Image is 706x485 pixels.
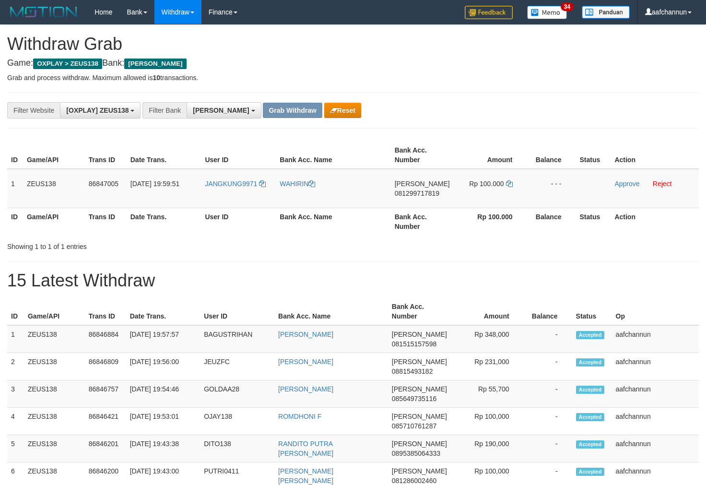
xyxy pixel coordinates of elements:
th: Status [576,142,611,169]
th: Trans ID [85,142,127,169]
th: Amount [451,298,524,325]
td: aafchannun [612,380,699,408]
th: Action [611,142,699,169]
td: DITO138 [200,435,274,462]
strong: 10 [153,74,160,82]
h1: 15 Latest Withdraw [7,271,699,290]
th: User ID [201,142,276,169]
span: [PERSON_NAME] [395,180,450,188]
td: ZEUS138 [24,325,85,353]
td: aafchannun [612,353,699,380]
td: [DATE] 19:56:00 [126,353,200,380]
th: Game/API [23,142,85,169]
td: ZEUS138 [24,408,85,435]
span: Copy 0895385064333 to clipboard [392,450,440,457]
td: [DATE] 19:53:01 [126,408,200,435]
span: [PERSON_NAME] [392,331,447,338]
td: 4 [7,408,24,435]
a: Reject [653,180,672,188]
th: Rp 100.000 [454,208,527,235]
span: 86847005 [89,180,118,188]
td: 3 [7,380,24,408]
th: Bank Acc. Number [391,208,454,235]
td: Rp 190,000 [451,435,524,462]
span: Accepted [576,468,605,476]
td: OJAY138 [200,408,274,435]
span: Accepted [576,386,605,394]
h1: Withdraw Grab [7,35,699,54]
td: [DATE] 19:43:38 [126,435,200,462]
button: Reset [324,103,361,118]
p: Grab and process withdraw. Maximum allowed is transactions. [7,73,699,83]
td: Rp 100,000 [451,408,524,435]
th: Date Trans. [126,298,200,325]
td: ZEUS138 [23,169,85,208]
span: Copy 081299717819 to clipboard [395,189,439,197]
span: Rp 100.000 [469,180,504,188]
span: [PERSON_NAME] [392,467,447,475]
td: 86846809 [85,353,126,380]
td: GOLDAA28 [200,380,274,408]
th: ID [7,298,24,325]
span: Copy 081286002460 to clipboard [392,477,436,485]
a: WAHIRIN [280,180,315,188]
div: Filter Website [7,102,60,118]
a: RANDITO PUTRA [PERSON_NAME] [278,440,333,457]
span: Accepted [576,358,605,367]
img: panduan.png [582,6,630,19]
td: 86846757 [85,380,126,408]
td: ZEUS138 [24,353,85,380]
th: Op [612,298,699,325]
span: [PERSON_NAME] [392,358,447,366]
th: Game/API [23,208,85,235]
span: [OXPLAY] ZEUS138 [66,106,129,114]
th: Trans ID [85,298,126,325]
td: 5 [7,435,24,462]
td: BAGUSTRIHAN [200,325,274,353]
td: 86846884 [85,325,126,353]
a: ROMDHONI F [278,413,321,420]
a: [PERSON_NAME] [278,331,333,338]
th: Amount [454,142,527,169]
td: 2 [7,353,24,380]
td: aafchannun [612,325,699,353]
th: Balance [524,298,572,325]
th: Bank Acc. Number [391,142,454,169]
th: Bank Acc. Name [274,298,388,325]
span: [PERSON_NAME] [392,413,447,420]
th: Bank Acc. Number [388,298,451,325]
a: [PERSON_NAME] [PERSON_NAME] [278,467,333,485]
button: [OXPLAY] ZEUS138 [60,102,141,118]
img: MOTION_logo.png [7,5,80,19]
th: Date Trans. [127,208,201,235]
td: Rp 348,000 [451,325,524,353]
span: Copy 085649735116 to clipboard [392,395,436,402]
td: - [524,408,572,435]
span: [PERSON_NAME] [193,106,249,114]
th: ID [7,208,23,235]
span: Copy 08815493182 to clipboard [392,367,433,375]
a: JANGKUNG9971 [205,180,266,188]
span: [PERSON_NAME] [124,59,186,69]
img: Feedback.jpg [465,6,513,19]
a: [PERSON_NAME] [278,358,333,366]
td: ZEUS138 [24,435,85,462]
th: Action [611,208,699,235]
span: [PERSON_NAME] [392,440,447,448]
th: User ID [201,208,276,235]
span: OXPLAY > ZEUS138 [33,59,102,69]
span: 34 [561,2,574,11]
td: ZEUS138 [24,380,85,408]
div: Filter Bank [142,102,187,118]
a: Copy 100000 to clipboard [506,180,513,188]
th: Status [576,208,611,235]
td: - [524,380,572,408]
span: Copy 081515157598 to clipboard [392,340,436,348]
img: Button%20Memo.svg [527,6,567,19]
th: Balance [527,142,576,169]
td: Rp 55,700 [451,380,524,408]
span: Accepted [576,413,605,421]
th: Trans ID [85,208,127,235]
span: Accepted [576,440,605,449]
span: [PERSON_NAME] [392,385,447,393]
